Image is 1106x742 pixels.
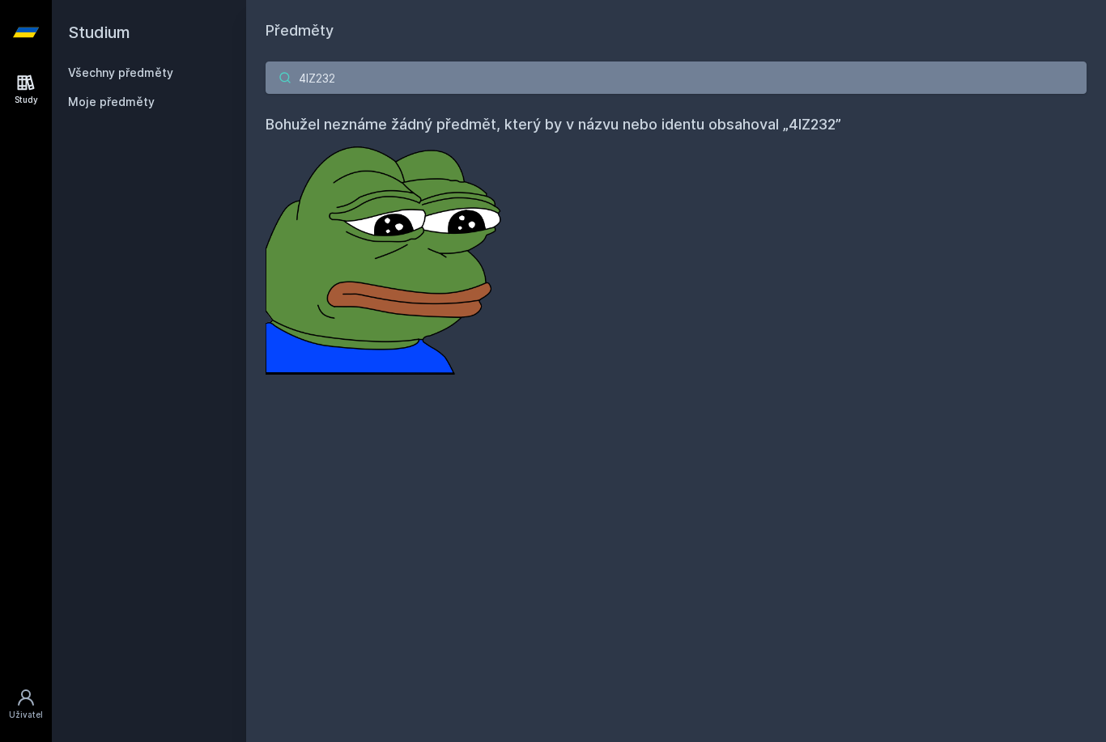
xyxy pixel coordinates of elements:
a: Study [3,65,49,114]
h1: Předměty [266,19,1087,42]
a: Všechny předměty [68,66,173,79]
input: Název nebo ident předmětu… [266,61,1087,94]
div: Uživatel [9,709,43,721]
h4: Bohužel neznáme žádný předmět, který by v názvu nebo identu obsahoval „4IZ232” [266,113,1087,136]
div: Study [15,94,38,106]
a: Uživatel [3,680,49,729]
img: error_picture.png [266,136,508,375]
span: Moje předměty [68,94,155,110]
